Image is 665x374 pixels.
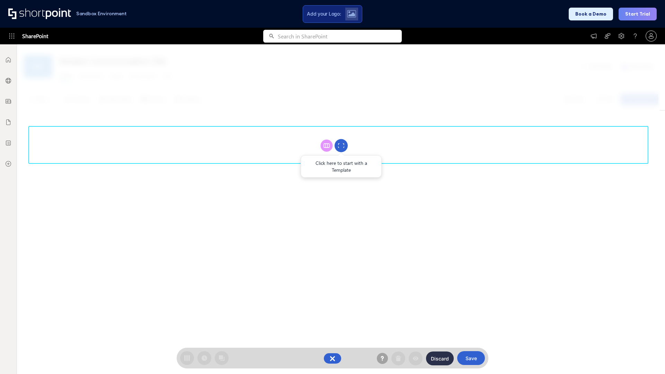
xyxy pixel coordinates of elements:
[457,351,485,365] button: Save
[569,8,613,20] button: Book a Demo
[619,8,657,20] button: Start Trial
[76,12,127,16] h1: Sandbox Environment
[347,10,356,18] img: Upload logo
[278,30,402,43] input: Search in SharePoint
[426,351,454,365] button: Discard
[630,341,665,374] iframe: Chat Widget
[22,28,48,44] span: SharePoint
[307,11,341,17] span: Add your Logo:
